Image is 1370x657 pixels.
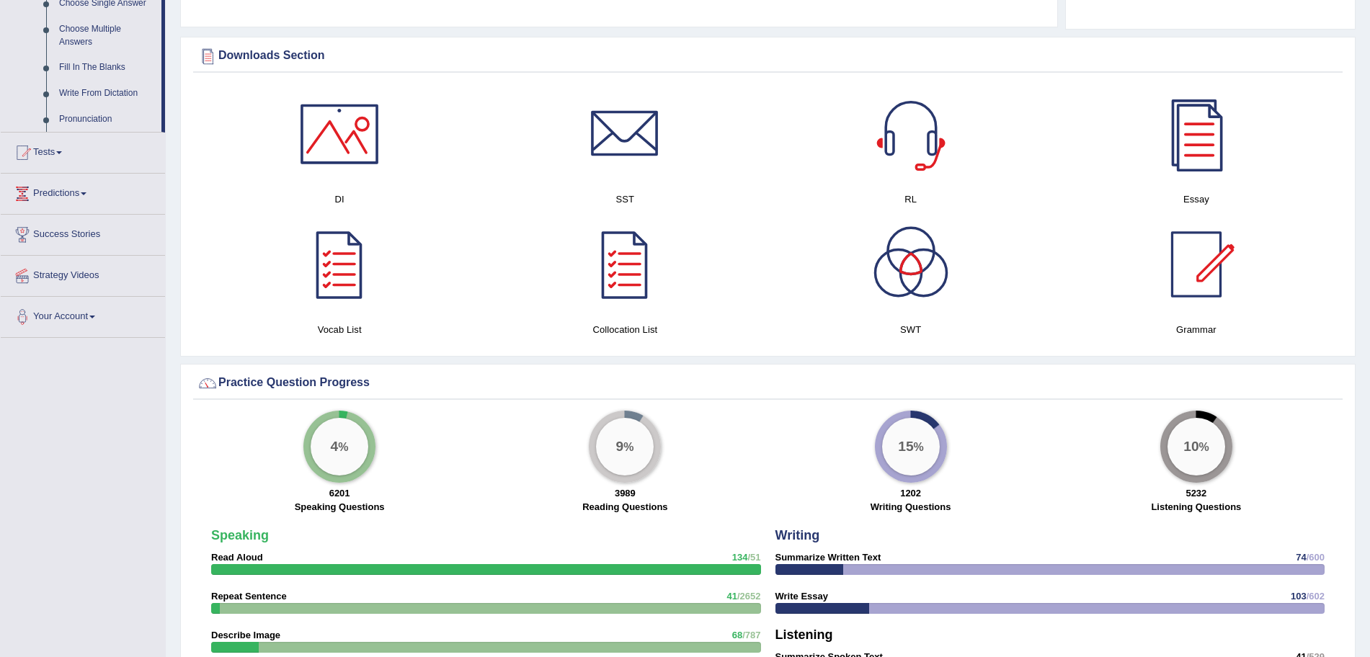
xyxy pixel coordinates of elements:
h4: Collocation List [489,322,760,337]
strong: Speaking [211,528,269,542]
h4: SWT [775,322,1046,337]
a: Tests [1,133,165,169]
a: Choose Multiple Answers [53,17,161,55]
a: Fill In The Blanks [53,55,161,81]
a: Pronunciation [53,107,161,133]
big: 15 [898,438,913,454]
big: 9 [616,438,624,454]
h4: Grammar [1061,322,1332,337]
h4: Essay [1061,192,1332,207]
span: /51 [747,552,760,563]
a: Write From Dictation [53,81,161,107]
span: /600 [1307,552,1325,563]
h4: SST [489,192,760,207]
span: 103 [1291,591,1307,602]
h4: DI [204,192,475,207]
span: 134 [732,552,748,563]
div: % [596,418,654,475]
strong: 6201 [329,488,350,499]
div: % [1167,418,1225,475]
strong: Read Aloud [211,552,263,563]
strong: Listening [775,627,833,642]
a: Your Account [1,297,165,333]
div: % [882,418,940,475]
span: /602 [1307,591,1325,602]
span: 74 [1296,552,1306,563]
label: Listening Questions [1151,500,1241,514]
strong: Writing [775,528,820,542]
div: % [311,418,368,475]
label: Writing Questions [871,500,951,514]
span: 68 [732,630,742,640]
strong: Write Essay [775,591,828,602]
strong: Summarize Written Text [775,552,881,563]
strong: Repeat Sentence [211,591,287,602]
strong: 3989 [615,488,636,499]
span: /787 [742,630,760,640]
a: Success Stories [1,215,165,251]
strong: 1202 [900,488,921,499]
span: 41 [726,591,737,602]
label: Speaking Questions [295,500,385,514]
div: Practice Question Progress [197,372,1339,394]
label: Reading Questions [582,500,667,514]
span: /2652 [737,591,761,602]
a: Predictions [1,174,165,210]
div: Downloads Section [197,45,1339,67]
big: 10 [1183,438,1198,454]
strong: 5232 [1186,488,1206,499]
a: Strategy Videos [1,256,165,292]
big: 4 [331,438,339,454]
strong: Describe Image [211,630,280,640]
h4: Vocab List [204,322,475,337]
h4: RL [775,192,1046,207]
